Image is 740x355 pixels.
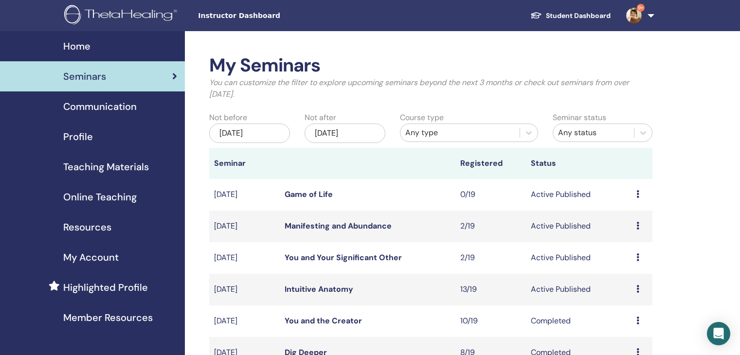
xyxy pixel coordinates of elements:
img: logo.png [64,5,180,27]
td: [DATE] [209,274,280,305]
a: Student Dashboard [523,7,618,25]
td: Completed [526,305,632,337]
span: Online Teaching [63,190,137,204]
td: 13/19 [455,274,526,305]
img: graduation-cap-white.svg [530,11,542,19]
span: My Account [63,250,119,265]
p: You can customize the filter to explore upcoming seminars beyond the next 3 months or check out s... [209,77,652,100]
td: 2/19 [455,211,526,242]
td: [DATE] [209,211,280,242]
td: Active Published [526,211,632,242]
span: Home [63,39,90,53]
div: [DATE] [305,124,385,143]
span: Highlighted Profile [63,280,148,295]
td: Active Published [526,242,632,274]
th: Registered [455,148,526,179]
a: Intuitive Anatomy [285,284,353,294]
div: [DATE] [209,124,290,143]
a: You and Your Significant Other [285,252,402,263]
label: Not after [305,112,336,124]
span: Instructor Dashboard [198,11,344,21]
label: Course type [400,112,444,124]
span: Communication [63,99,137,114]
td: 10/19 [455,305,526,337]
td: [DATE] [209,305,280,337]
td: Active Published [526,179,632,211]
td: [DATE] [209,242,280,274]
label: Seminar status [553,112,606,124]
span: 9+ [637,4,645,12]
span: Resources [63,220,111,234]
a: Game of Life [285,189,333,199]
td: 2/19 [455,242,526,274]
label: Not before [209,112,247,124]
div: Open Intercom Messenger [707,322,730,345]
th: Status [526,148,632,179]
h2: My Seminars [209,54,652,77]
td: Active Published [526,274,632,305]
div: Any type [405,127,515,139]
div: Any status [558,127,629,139]
td: 0/19 [455,179,526,211]
img: default.jpg [626,8,642,23]
a: You and the Creator [285,316,362,326]
a: Manifesting and Abundance [285,221,392,231]
th: Seminar [209,148,280,179]
span: Teaching Materials [63,160,149,174]
span: Profile [63,129,93,144]
td: [DATE] [209,179,280,211]
span: Seminars [63,69,106,84]
span: Member Resources [63,310,153,325]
